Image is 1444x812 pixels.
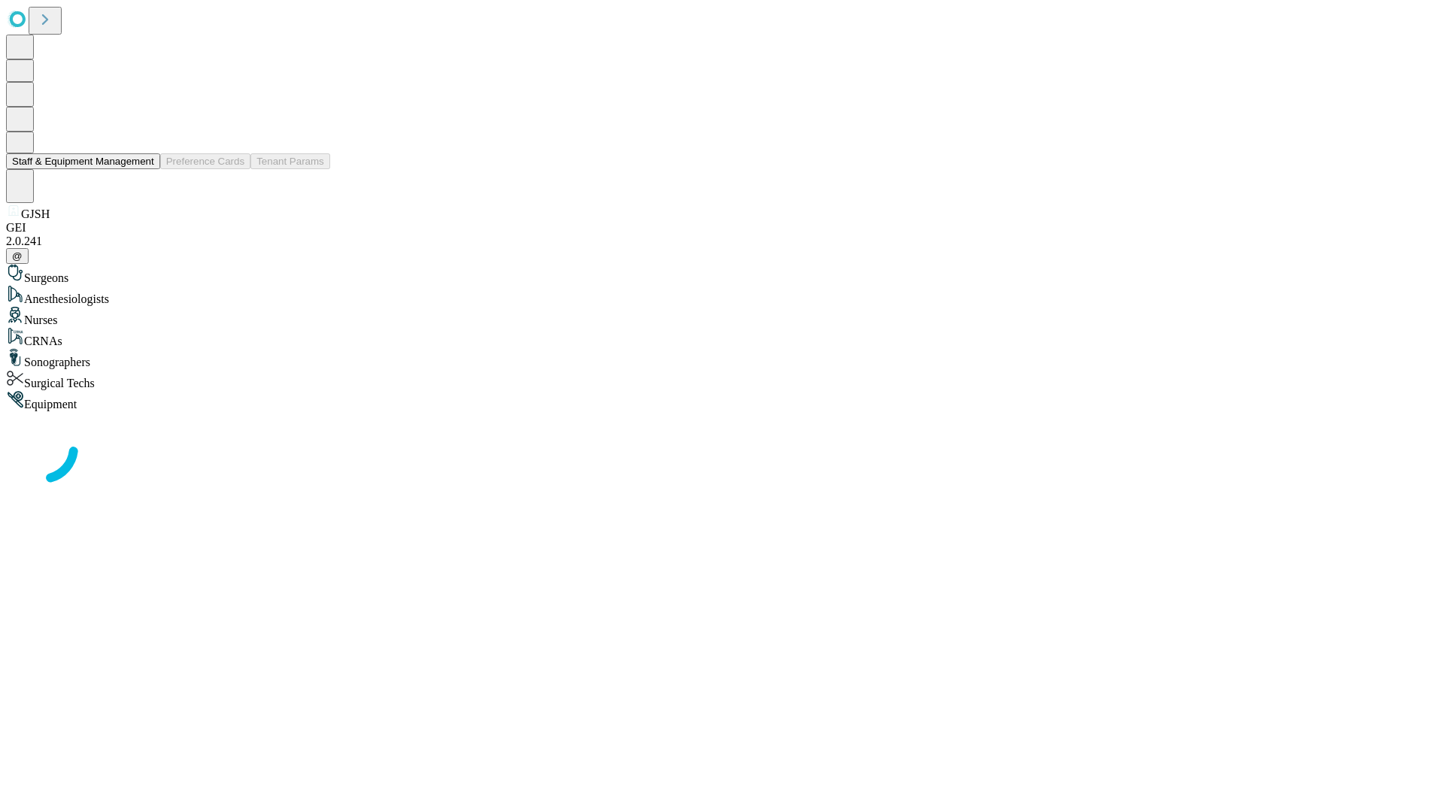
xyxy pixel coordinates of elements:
[6,369,1438,390] div: Surgical Techs
[6,327,1438,348] div: CRNAs
[6,248,29,264] button: @
[6,221,1438,235] div: GEI
[6,235,1438,248] div: 2.0.241
[6,264,1438,285] div: Surgeons
[6,348,1438,369] div: Sonographers
[160,153,250,169] button: Preference Cards
[12,250,23,262] span: @
[6,285,1438,306] div: Anesthesiologists
[6,153,160,169] button: Staff & Equipment Management
[6,306,1438,327] div: Nurses
[6,390,1438,411] div: Equipment
[250,153,330,169] button: Tenant Params
[21,208,50,220] span: GJSH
